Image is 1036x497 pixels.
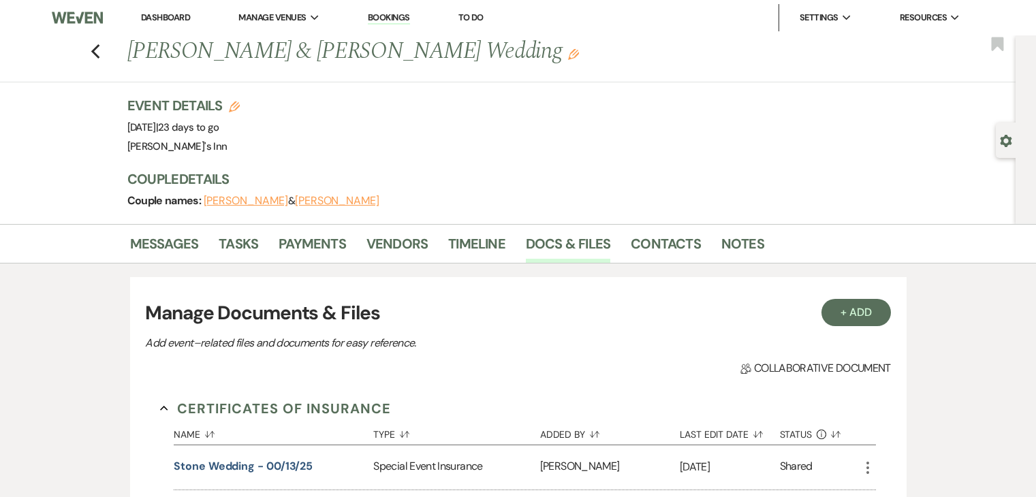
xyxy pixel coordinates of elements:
[174,419,373,445] button: Name
[145,299,890,327] h3: Manage Documents & Files
[141,12,190,23] a: Dashboard
[780,419,860,445] button: Status
[145,334,622,352] p: Add event–related files and documents for easy reference.
[204,195,288,206] button: [PERSON_NAME]
[1000,133,1012,146] button: Open lead details
[680,419,780,445] button: Last Edit Date
[295,195,379,206] button: [PERSON_NAME]
[680,458,780,476] p: [DATE]
[158,121,219,134] span: 23 days to go
[448,233,505,263] a: Timeline
[52,3,103,32] img: Weven Logo
[156,121,219,134] span: |
[127,170,890,189] h3: Couple Details
[631,233,701,263] a: Contacts
[780,458,813,477] div: Shared
[458,12,484,23] a: To Do
[526,233,610,263] a: Docs & Files
[130,233,199,263] a: Messages
[160,398,391,419] button: Certificates of Insurance
[821,299,891,326] button: + Add
[721,233,764,263] a: Notes
[900,11,947,25] span: Resources
[279,233,346,263] a: Payments
[800,11,838,25] span: Settings
[366,233,428,263] a: Vendors
[568,48,579,60] button: Edit
[204,194,379,208] span: &
[780,430,813,439] span: Status
[373,419,539,445] button: Type
[127,121,219,134] span: [DATE]
[540,419,680,445] button: Added By
[127,140,227,153] span: [PERSON_NAME]'s Inn
[368,12,410,25] a: Bookings
[219,233,258,263] a: Tasks
[238,11,306,25] span: Manage Venues
[174,458,313,475] button: Stone Wedding - 00/13/25
[127,35,738,68] h1: [PERSON_NAME] & [PERSON_NAME] Wedding
[127,193,204,208] span: Couple names:
[740,360,890,376] span: Collaborative document
[373,445,539,490] div: Special Event Insurance
[127,96,240,115] h3: Event Details
[540,445,680,490] div: [PERSON_NAME]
